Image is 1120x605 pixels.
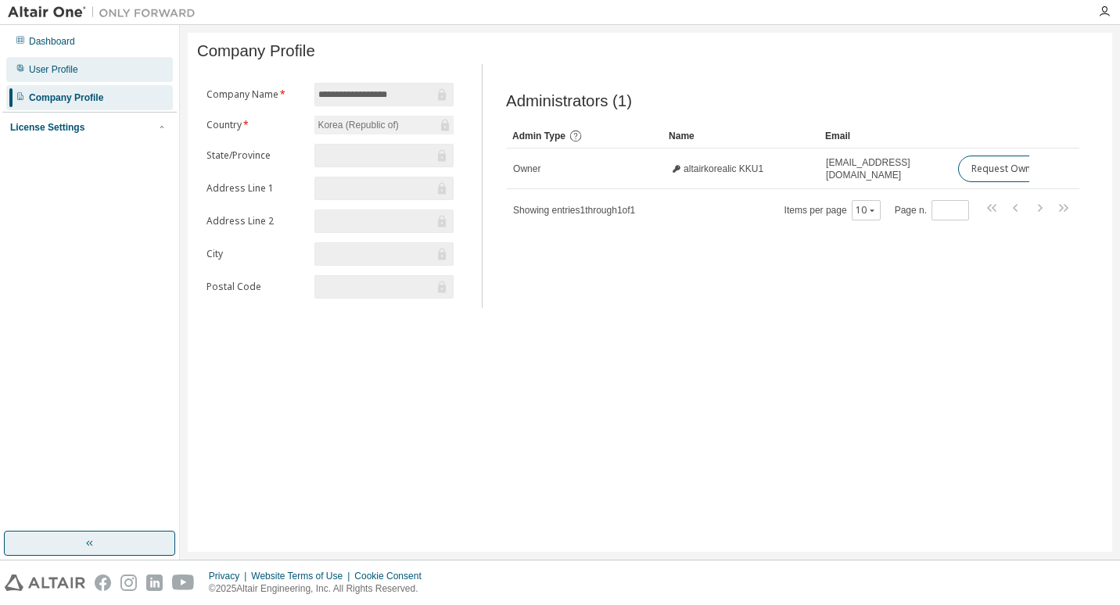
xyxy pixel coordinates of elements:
label: Country [206,119,305,131]
div: Privacy [209,570,251,582]
div: Website Terms of Use [251,570,354,582]
span: Showing entries 1 through 1 of 1 [513,205,635,216]
span: Company Profile [197,42,315,60]
div: License Settings [10,121,84,134]
div: User Profile [29,63,78,76]
label: City [206,248,305,260]
span: Admin Type [512,131,565,141]
p: © 2025 Altair Engineering, Inc. All Rights Reserved. [209,582,431,596]
label: Company Name [206,88,305,101]
button: 10 [856,204,877,217]
label: State/Province [206,149,305,162]
label: Postal Code [206,281,305,293]
div: Cookie Consent [354,570,430,582]
div: Email [825,124,945,149]
span: Page n. [895,200,969,220]
img: facebook.svg [95,575,111,591]
span: altairkorealic KKU1 [684,163,763,175]
div: Name [669,124,813,149]
button: Request Owner Change [958,156,1090,182]
img: youtube.svg [172,575,195,591]
img: linkedin.svg [146,575,163,591]
span: Administrators (1) [506,92,632,110]
span: Owner [513,163,540,175]
div: Korea (Republic of) [315,116,400,134]
div: Dashboard [29,35,75,48]
label: Address Line 2 [206,215,305,227]
span: [EMAIL_ADDRESS][DOMAIN_NAME] [826,156,944,181]
label: Address Line 1 [206,182,305,195]
span: Items per page [784,200,881,220]
img: altair_logo.svg [5,575,85,591]
img: instagram.svg [120,575,137,591]
img: Altair One [8,5,203,20]
div: Company Profile [29,91,103,104]
div: Korea (Republic of) [314,116,454,134]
